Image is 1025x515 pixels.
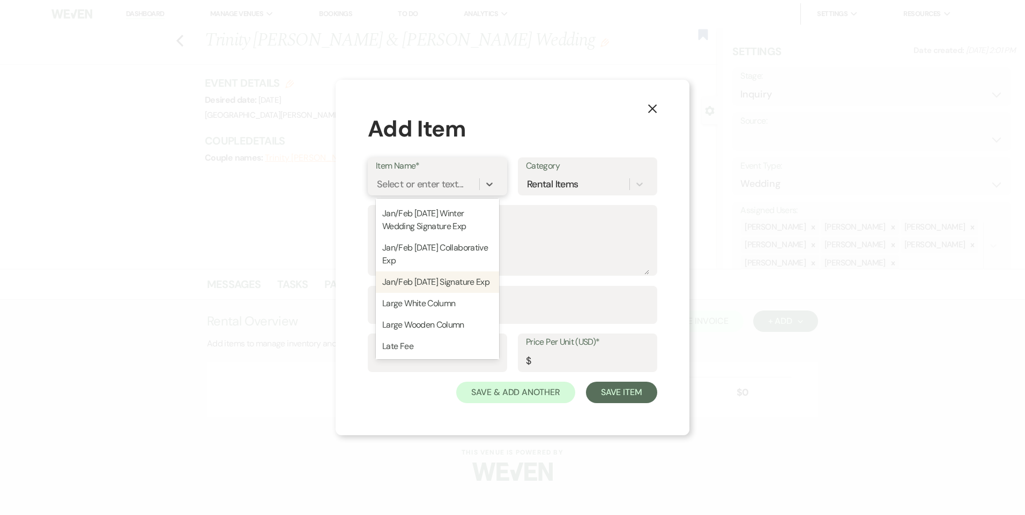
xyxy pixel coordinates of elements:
div: Mar/Dec [DATE] Winter Wedding Signature Exp [376,357,499,391]
button: Save Item [586,382,657,403]
label: Item Name* [376,158,499,174]
div: Jan/Feb [DATE] Collaborative Exp [376,237,499,271]
button: Save & Add Another [456,382,575,403]
div: Rental Items [527,177,578,191]
label: Category [526,158,649,174]
label: Quantity* [376,287,649,302]
div: Late Fee [376,336,499,357]
label: Description [376,206,649,222]
div: Large Wooden Column [376,314,499,336]
div: Large White Column [376,293,499,314]
div: Jan/Feb [DATE] Signature Exp [376,271,499,293]
div: $ [526,354,531,368]
div: Select or enter text... [377,177,463,191]
div: Jan/Feb [DATE] Winter Wedding Signature Exp [376,203,499,237]
div: Add Item [368,112,657,146]
label: Price Per Unit (USD)* [526,335,649,350]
